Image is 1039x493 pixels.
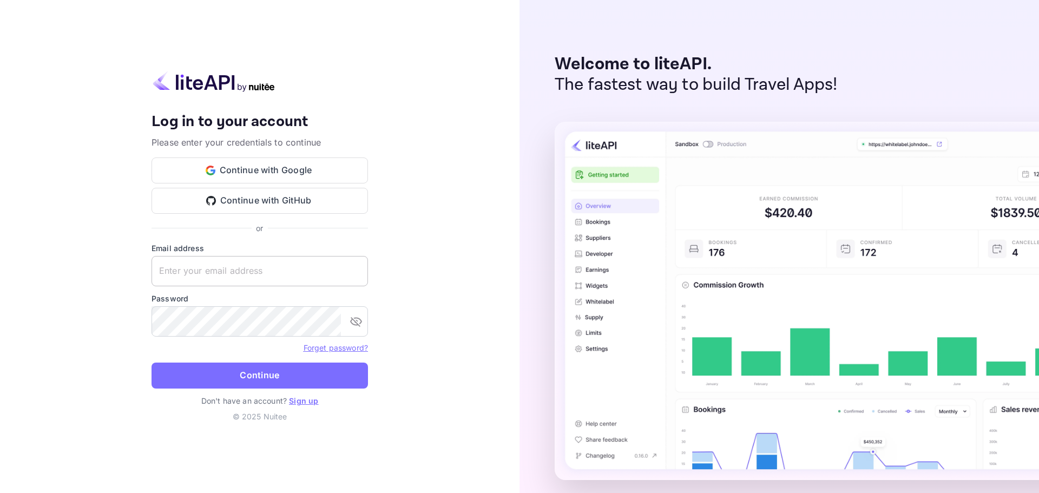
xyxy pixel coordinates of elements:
button: Continue with GitHub [152,188,368,214]
button: Continue with Google [152,157,368,183]
h4: Log in to your account [152,113,368,132]
p: Don't have an account? [152,395,368,406]
label: Password [152,293,368,304]
a: Sign up [289,396,318,405]
p: The fastest way to build Travel Apps! [555,75,838,95]
a: Forget password? [304,342,368,353]
label: Email address [152,242,368,254]
a: Forget password? [304,343,368,352]
input: Enter your email address [152,256,368,286]
img: liteapi [152,71,276,92]
p: © 2025 Nuitee [152,411,368,422]
p: Welcome to liteAPI. [555,54,838,75]
p: Please enter your credentials to continue [152,136,368,149]
button: toggle password visibility [345,311,367,332]
button: Continue [152,363,368,389]
p: or [256,222,263,234]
